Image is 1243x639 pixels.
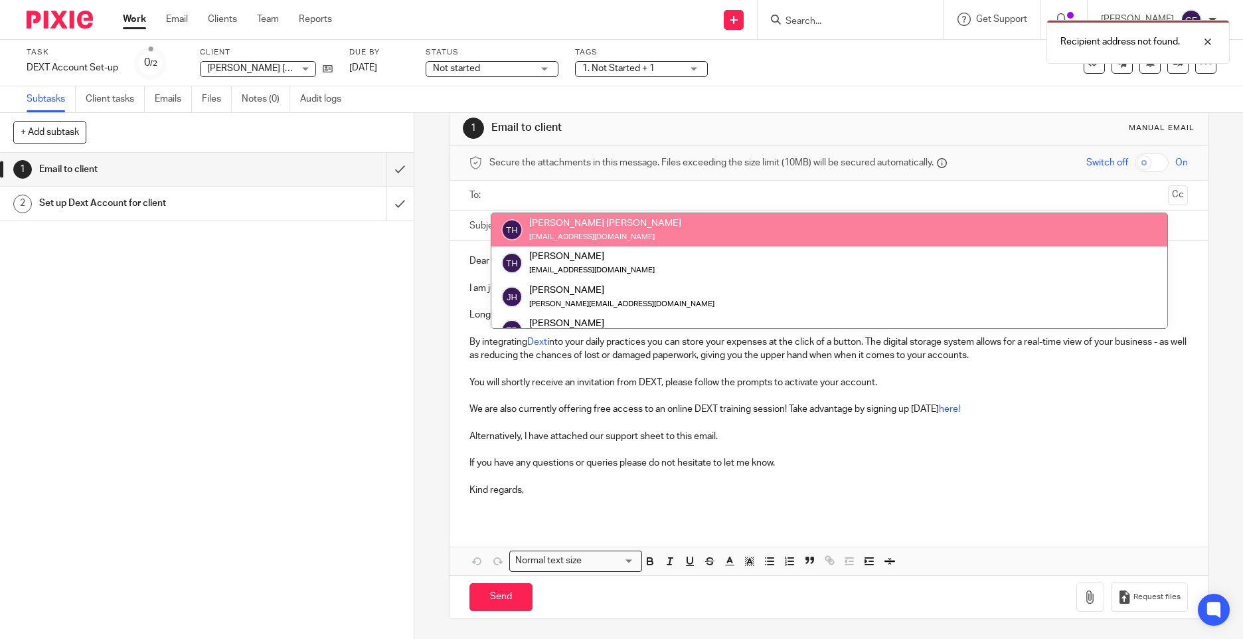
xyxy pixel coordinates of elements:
a: Subtasks [27,86,76,112]
img: svg%3E [1181,9,1202,31]
div: Search for option [509,551,642,571]
span: Secure the attachments in this message. Files exceeding the size limit (10MB) will be secured aut... [489,156,934,169]
a: Work [123,13,146,26]
input: Send [469,583,533,612]
a: Notes (0) [242,86,290,112]
a: Emails [155,86,192,112]
div: 1 [13,160,32,179]
p: Dear [PERSON_NAME], [469,254,1188,268]
small: /2 [150,60,157,67]
div: 1 [463,118,484,139]
button: Cc [1168,185,1188,205]
span: Request files [1133,592,1181,602]
a: Clients [208,13,237,26]
div: [PERSON_NAME] [529,283,714,296]
p: If you have any questions or queries please do not hesitate to let me know. [469,456,1188,470]
p: Recipient address not found. [1060,35,1180,48]
small: [EMAIL_ADDRESS][DOMAIN_NAME] [529,266,655,274]
button: Request files [1111,583,1188,612]
img: svg%3E [501,319,523,341]
span: Not started [433,64,480,73]
input: Search for option [586,554,634,568]
button: + Add subtask [13,121,86,143]
p: Kind regards, [469,484,1188,497]
a: Dext [527,337,547,347]
h1: Email to client [39,159,262,179]
label: Due by [349,47,409,58]
span: Switch off [1086,156,1128,169]
div: [PERSON_NAME] [529,250,655,263]
div: 2 [13,195,32,213]
label: Task [27,47,118,58]
img: svg%3E [501,286,523,308]
span: [PERSON_NAME] [PERSON_NAME] [207,64,355,73]
div: [PERSON_NAME] [PERSON_NAME] [529,217,681,230]
div: DEXT Account Set-up [27,61,118,74]
a: Reports [299,13,332,26]
small: [PERSON_NAME][EMAIL_ADDRESS][DOMAIN_NAME] [529,300,714,308]
img: svg%3E [501,252,523,274]
a: Team [257,13,279,26]
img: svg%3E [501,219,523,240]
small: [EMAIL_ADDRESS][DOMAIN_NAME] [529,233,655,240]
div: 0 [144,55,157,70]
div: [PERSON_NAME] [529,317,714,330]
p: We are also currently offering free access to an online DEXT training session! Take advantage by ... [469,403,1188,416]
span: [DATE] [349,63,377,72]
a: Client tasks [86,86,145,112]
a: Audit logs [300,86,351,112]
a: here! [939,405,960,414]
label: Client [200,47,333,58]
a: Files [202,86,232,112]
p: Long gone are the days of storing mountains of paperwork! [469,308,1188,321]
span: Normal text size [513,554,585,568]
label: Tags [575,47,708,58]
h1: Set up Dext Account for client [39,193,262,213]
p: By integrating into your daily practices you can store your expenses at the click of a button. Th... [469,335,1188,363]
label: To: [469,189,484,202]
span: 1. Not Started + 1 [582,64,655,73]
img: Pixie [27,11,93,29]
h1: Email to client [491,121,857,135]
div: Manual email [1129,123,1195,134]
p: You will shortly receive an invitation from DEXT, please follow the prompts to activate your acco... [469,376,1188,389]
label: Subject: [469,219,504,232]
p: I am just in the process of setting up the DEXT account for [PERSON_NAME] [PERSON_NAME]. [469,282,1188,295]
a: Email [166,13,188,26]
span: On [1175,156,1188,169]
label: Status [426,47,558,58]
p: Alternatively, I have attached our support sheet to this email. [469,430,1188,443]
